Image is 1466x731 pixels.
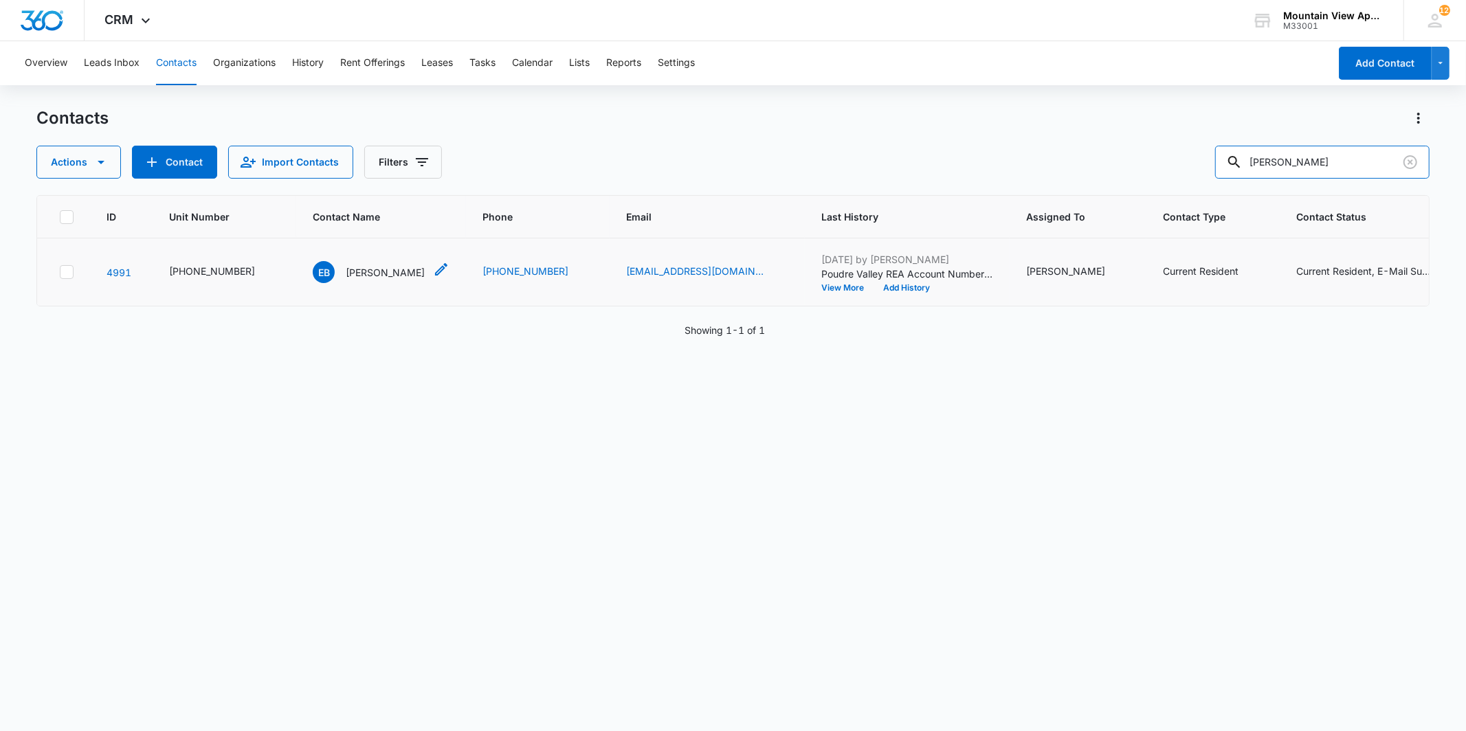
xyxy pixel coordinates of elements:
button: Lists [569,41,590,85]
button: Tasks [469,41,496,85]
button: Actions [36,146,121,179]
span: CRM [105,12,134,27]
button: Actions [1408,107,1430,129]
div: notifications count [1439,5,1450,16]
button: View More [821,284,874,292]
div: Phone - (970) 691-6347 - Select to Edit Field [482,264,593,280]
button: History [292,41,324,85]
span: Email [626,210,768,224]
button: Settings [658,41,695,85]
span: 127 [1439,5,1450,16]
button: Add Contact [1339,47,1432,80]
p: [PERSON_NAME] [346,265,425,280]
button: Clear [1399,151,1421,173]
p: Showing 1-1 of 1 [685,323,765,337]
button: Rent Offerings [340,41,405,85]
h1: Contacts [36,108,109,128]
input: Search Contacts [1215,146,1430,179]
a: [EMAIL_ADDRESS][DOMAIN_NAME] [626,264,764,278]
a: [PHONE_NUMBER] [482,264,568,278]
span: Last History [821,210,973,224]
div: account name [1283,10,1384,21]
span: ID [107,210,116,224]
button: Add Contact [132,146,217,179]
button: Reports [606,41,641,85]
div: Email - erinkayyy@gmail.com - Select to Edit Field [626,264,788,280]
span: Contact Type [1163,210,1243,224]
div: account id [1283,21,1384,31]
button: Add History [874,284,940,292]
span: Unit Number [169,210,280,224]
span: Contact Name [313,210,430,224]
a: Navigate to contact details page for Erin Burris [107,267,131,278]
button: Import Contacts [228,146,353,179]
div: [PERSON_NAME] [1026,264,1105,278]
div: Unit Number - 545-1849-306 - Select to Edit Field [169,264,280,280]
span: Assigned To [1026,210,1110,224]
div: Current Resident [1163,264,1239,278]
p: Poudre Valley REA Account Number changed to 76569005. [821,267,993,281]
p: [DATE] by [PERSON_NAME] [821,252,993,267]
div: Current Resident, E-Mail Subscriber [1296,264,1434,278]
div: Contact Name - Erin Burris - Select to Edit Field [313,261,449,283]
button: Organizations [213,41,276,85]
div: [PHONE_NUMBER] [169,264,255,278]
button: Contacts [156,41,197,85]
span: Phone [482,210,573,224]
div: Contact Type - Current Resident - Select to Edit Field [1163,264,1263,280]
span: EB [313,261,335,283]
span: Contact Status [1296,210,1439,224]
button: Overview [25,41,67,85]
button: Leases [421,41,453,85]
button: Filters [364,146,442,179]
button: Calendar [512,41,553,85]
div: Assigned To - Makenna Berry - Select to Edit Field [1026,264,1130,280]
button: Leads Inbox [84,41,140,85]
div: Contact Status - Current Resident, E-Mail Subscriber - Select to Edit Field [1296,264,1458,280]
